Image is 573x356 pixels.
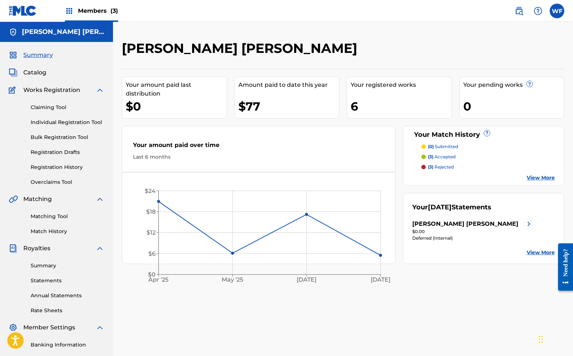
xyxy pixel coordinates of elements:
[23,195,52,204] span: Matching
[531,4,545,18] div: Help
[421,143,555,150] a: (0) submitted
[31,307,104,314] a: Rate Sheets
[65,7,74,15] img: Top Rightsholders
[126,98,227,115] div: $0
[31,213,104,220] a: Matching Tool
[9,68,17,77] img: Catalog
[412,202,491,212] div: Your Statements
[31,277,104,285] a: Statements
[553,237,573,296] iframe: Resource Center
[512,4,526,18] a: Public Search
[133,153,384,161] div: Last 6 months
[9,28,17,36] img: Accounts
[95,86,104,94] img: expand
[133,141,384,153] div: Your amount paid over time
[525,220,533,228] img: right chevron icon
[78,7,118,15] span: Members
[9,86,18,94] img: Works Registration
[527,249,555,256] a: View More
[31,163,104,171] a: Registration History
[9,323,17,332] img: Member Settings
[23,51,53,59] span: Summary
[371,276,390,283] tspan: [DATE]
[9,195,18,204] img: Matching
[527,81,533,87] span: ?
[31,228,104,235] a: Match History
[95,244,104,253] img: expand
[147,229,156,236] tspan: $12
[484,130,490,136] span: ?
[412,235,533,241] div: Deferred (Internal)
[428,154,433,159] span: (3)
[23,323,75,332] span: Member Settings
[31,104,104,111] a: Claiming Tool
[148,250,156,257] tspan: $6
[31,292,104,299] a: Annual Statements
[412,228,533,235] div: $0.00
[31,341,104,349] a: Banking Information
[23,86,80,94] span: Works Registration
[428,143,458,150] p: submitted
[351,81,452,89] div: Your registered works
[550,4,564,18] div: User Menu
[31,148,104,156] a: Registration Drafts
[31,119,104,126] a: Individual Registration Tool
[145,187,156,194] tspan: $24
[463,81,564,89] div: Your pending works
[126,81,227,98] div: Your amount paid last distribution
[110,7,118,14] span: (3)
[515,7,523,15] img: search
[148,271,156,278] tspan: $0
[9,68,46,77] a: CatalogCatalog
[428,203,452,211] span: [DATE]
[428,164,454,170] p: rejected
[421,154,555,160] a: (3) accepted
[428,154,456,160] p: accepted
[412,220,518,228] div: [PERSON_NAME] [PERSON_NAME]
[122,40,361,57] h2: [PERSON_NAME] [PERSON_NAME]
[421,164,555,170] a: (3) rejected
[238,81,339,89] div: Amount paid to date this year
[22,28,104,36] h5: WHITNEY RAE FLYNN
[351,98,452,115] div: 6
[412,130,555,140] div: Your Match History
[527,174,555,182] a: View More
[9,51,53,59] a: SummarySummary
[9,244,17,253] img: Royalties
[537,321,573,356] iframe: Chat Widget
[31,262,104,270] a: Summary
[463,98,564,115] div: 0
[95,323,104,332] img: expand
[222,276,243,283] tspan: May '25
[428,144,434,149] span: (0)
[539,328,543,350] div: Drag
[297,276,316,283] tspan: [DATE]
[534,7,542,15] img: help
[148,276,169,283] tspan: Apr '25
[428,164,433,170] span: (3)
[23,68,46,77] span: Catalog
[95,195,104,204] img: expand
[31,133,104,141] a: Bulk Registration Tool
[31,178,104,186] a: Overclaims Tool
[412,220,533,241] a: [PERSON_NAME] [PERSON_NAME]right chevron icon$0.00Deferred (Internal)
[9,5,37,16] img: MLC Logo
[23,244,50,253] span: Royalties
[238,98,339,115] div: $77
[146,208,156,215] tspan: $18
[9,51,17,59] img: Summary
